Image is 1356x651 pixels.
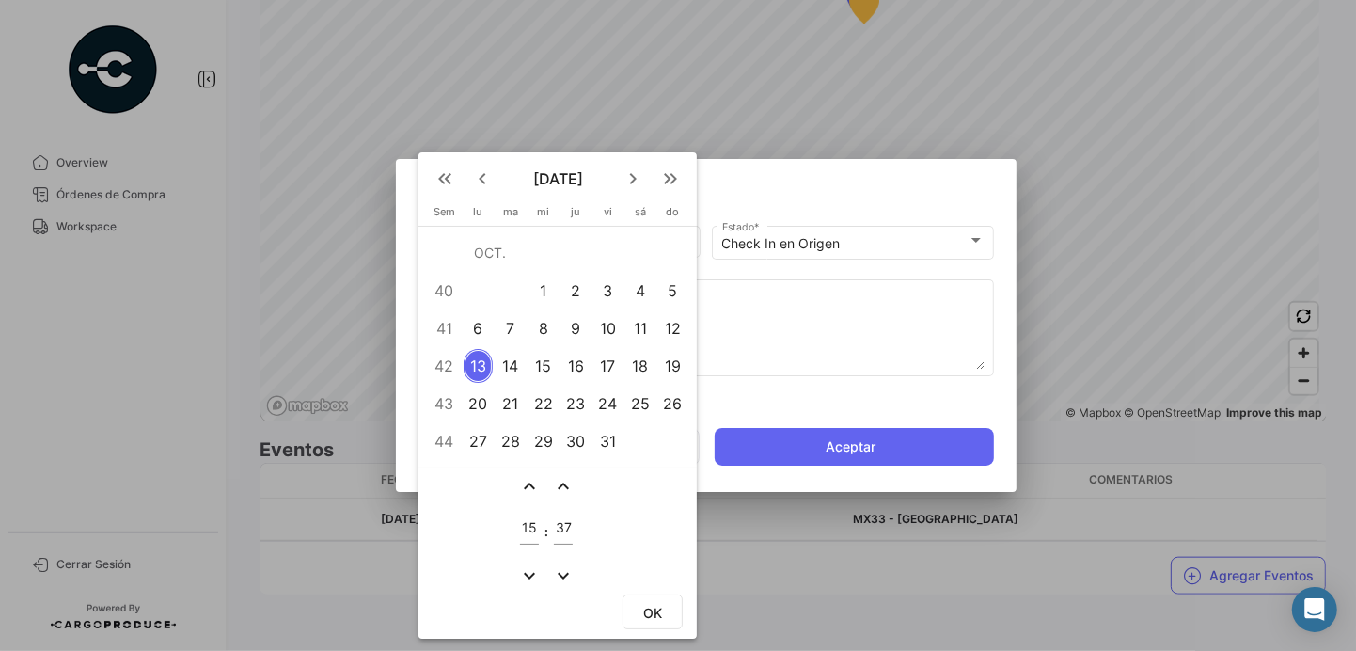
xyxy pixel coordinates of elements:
th: sábado [624,205,657,226]
div: 13 [464,349,493,383]
td: 16 de octubre de 2025 [560,347,591,385]
td: 11 de octubre de 2025 [624,310,657,347]
td: 3 de octubre de 2025 [592,272,624,310]
th: lunes [462,205,494,226]
td: 44 [426,422,462,460]
td: 41 [426,310,462,347]
mat-icon: keyboard_arrow_right [622,167,644,190]
td: 15 de octubre de 2025 [528,347,560,385]
div: 16 [561,349,591,383]
td: 2 de octubre de 2025 [560,272,591,310]
mat-icon: expand_less [552,475,575,498]
td: 42 [426,347,462,385]
th: viernes [592,205,624,226]
span: OK [643,605,662,621]
div: 22 [528,387,558,421]
td: 10 de octubre de 2025 [592,310,624,347]
th: miércoles [528,205,560,226]
td: 29 de octubre de 2025 [528,422,560,460]
div: 12 [658,311,688,345]
td: 17 de octubre de 2025 [592,347,624,385]
td: 40 [426,272,462,310]
div: 31 [593,424,623,458]
span: [DATE] [501,169,614,188]
td: 31 de octubre de 2025 [592,422,624,460]
th: Sem [426,205,462,226]
button: expand_less icon [552,475,575,498]
div: 10 [593,311,623,345]
td: 20 de octubre de 2025 [462,385,494,422]
div: 29 [528,424,558,458]
div: 1 [528,274,558,308]
td: 26 de octubre de 2025 [656,385,689,422]
th: domingo [656,205,689,226]
td: 24 de octubre de 2025 [592,385,624,422]
td: 13 de octubre de 2025 [462,347,494,385]
td: 18 de octubre de 2025 [624,347,657,385]
mat-icon: expand_more [552,564,575,587]
div: 18 [625,349,654,383]
td: 14 de octubre de 2025 [494,347,527,385]
button: OK [623,595,683,629]
td: 25 de octubre de 2025 [624,385,657,422]
div: 5 [658,274,688,308]
button: expand_less icon [518,475,541,498]
mat-icon: keyboard_arrow_left [471,167,494,190]
th: jueves [560,205,591,226]
button: expand_more icon [552,564,575,587]
td: : [544,500,549,562]
button: expand_more icon [518,564,541,587]
div: 2 [561,274,591,308]
td: 9 de octubre de 2025 [560,310,591,347]
th: martes [494,205,527,226]
td: 12 de octubre de 2025 [656,310,689,347]
div: 25 [625,387,654,421]
td: 7 de octubre de 2025 [494,310,527,347]
td: 19 de octubre de 2025 [656,347,689,385]
td: 5 de octubre de 2025 [656,272,689,310]
div: 19 [658,349,688,383]
div: 8 [528,311,558,345]
div: 15 [528,349,558,383]
td: OCT. [462,234,689,272]
div: 7 [496,311,526,345]
mat-icon: expand_more [518,564,541,587]
td: 43 [426,385,462,422]
div: 26 [658,387,688,421]
td: 8 de octubre de 2025 [528,310,560,347]
mat-icon: keyboard_double_arrow_left [434,167,456,190]
td: 30 de octubre de 2025 [560,422,591,460]
div: 20 [464,387,493,421]
td: 27 de octubre de 2025 [462,422,494,460]
div: 14 [496,349,526,383]
div: 28 [496,424,526,458]
div: 4 [625,274,654,308]
td: 4 de octubre de 2025 [624,272,657,310]
div: Abrir Intercom Messenger [1292,587,1337,632]
td: 28 de octubre de 2025 [494,422,527,460]
div: 17 [593,349,623,383]
div: 3 [593,274,623,308]
mat-icon: expand_less [518,475,541,498]
div: 11 [625,311,654,345]
td: 6 de octubre de 2025 [462,310,494,347]
td: 21 de octubre de 2025 [494,385,527,422]
td: 22 de octubre de 2025 [528,385,560,422]
div: 21 [496,387,526,421]
div: 23 [561,387,591,421]
div: 6 [464,311,493,345]
mat-icon: keyboard_double_arrow_right [659,167,682,190]
td: 23 de octubre de 2025 [560,385,591,422]
div: 30 [561,424,591,458]
td: 1 de octubre de 2025 [528,272,560,310]
div: 9 [561,311,591,345]
div: 24 [593,387,623,421]
div: 27 [464,424,493,458]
